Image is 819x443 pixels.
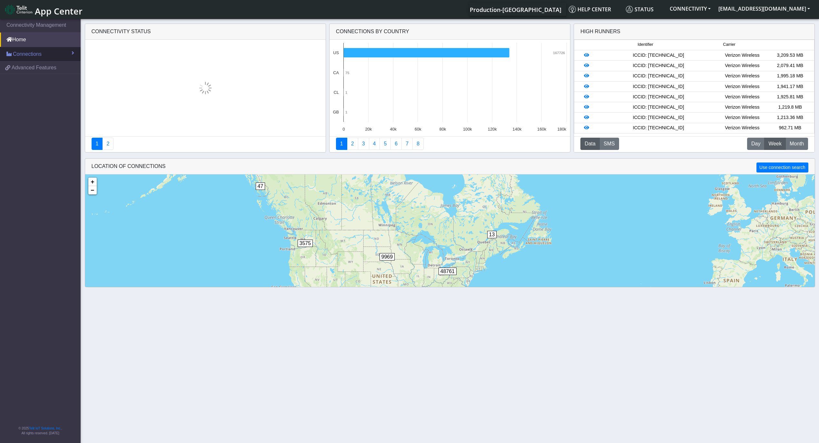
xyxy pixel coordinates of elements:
[330,24,570,40] div: Connections By Country
[13,50,42,58] span: Connections
[35,5,83,17] span: App Center
[718,114,766,121] div: Verizon Wireless
[599,138,619,150] button: SMS
[12,64,56,72] span: Advanced Features
[557,127,566,132] text: 180k
[412,138,424,150] a: Not Connected for 30 days
[5,3,82,16] a: App Center
[85,159,815,174] div: LOCATION OF CONNECTIONS
[256,182,265,190] span: 47
[766,52,814,59] div: 3,209.53 MB
[537,127,546,132] text: 160k
[718,104,766,111] div: Verizon Wireless
[764,138,786,150] button: Week
[463,127,472,132] text: 100k
[766,104,814,111] div: 1,219.8 MB
[345,91,347,94] text: 1
[488,127,497,132] text: 120k
[102,138,113,150] a: Deployment status
[723,42,735,48] span: Carrier
[766,114,814,121] div: 1,213.36 MB
[598,124,718,132] div: ICCID: [TECHNICAL_ID]
[566,3,623,16] a: Help center
[626,6,654,13] span: Status
[766,124,814,132] div: 962.71 MB
[598,52,718,59] div: ICCID: [TECHNICAL_ID]
[333,70,339,75] text: CA
[718,124,766,132] div: Verizon Wireless
[401,138,413,150] a: Zero Session
[92,138,319,150] nav: Summary paging
[756,162,808,172] button: Use connection search
[256,182,269,202] div: 47
[88,186,97,194] a: Zoom out
[358,138,369,150] a: Usage per Country
[345,110,347,114] text: 1
[580,138,600,150] button: Data
[29,427,61,430] a: Telit IoT Solutions, Inc.
[380,138,391,150] a: Usage by Carrier
[470,6,561,14] span: Production-[GEOGRAPHIC_DATA]
[336,138,564,150] nav: Summary paging
[751,140,760,148] span: Day
[766,62,814,69] div: 2,079.41 MB
[390,138,402,150] a: 14 Days Trend
[747,138,765,150] button: Day
[345,71,349,75] text: 75
[569,6,611,13] span: Help center
[638,42,653,48] span: Identifier
[365,127,372,132] text: 20k
[766,83,814,90] div: 1,941.17 MB
[666,3,715,15] button: CONNECTIVITY
[718,52,766,59] div: Verizon Wireless
[766,94,814,101] div: 1,925.81 MB
[785,138,808,150] button: Month
[623,3,666,16] a: Status
[380,253,395,261] span: 9969
[88,178,97,186] a: Zoom in
[598,62,718,69] div: ICCID: [TECHNICAL_ID]
[718,73,766,80] div: Verizon Wireless
[598,94,718,101] div: ICCID: [TECHNICAL_ID]
[553,51,565,55] text: 167726
[626,6,633,13] img: status.svg
[333,50,339,55] text: US
[347,138,358,150] a: Carrier
[790,140,804,148] span: Month
[85,24,326,40] div: Connectivity status
[415,127,421,132] text: 60k
[369,138,380,150] a: Connections By Carrier
[199,82,212,94] img: loading.gif
[598,83,718,90] div: ICCID: [TECHNICAL_ID]
[333,90,339,95] text: CL
[298,240,313,247] span: 3575
[487,231,497,238] span: 13
[487,231,500,250] div: 13
[336,138,347,150] a: Connections By Country
[766,73,814,80] div: 1,995.18 MB
[5,5,32,15] img: logo-telit-cinterion-gw-new.png
[512,127,521,132] text: 140k
[598,104,718,111] div: ICCID: [TECHNICAL_ID]
[768,140,782,148] span: Week
[333,110,339,114] text: GB
[439,268,457,275] span: 48761
[598,73,718,80] div: ICCID: [TECHNICAL_ID]
[469,3,561,16] a: Your current platform instance
[569,6,576,13] img: knowledge.svg
[718,83,766,90] div: Verizon Wireless
[715,3,814,15] button: [EMAIL_ADDRESS][DOMAIN_NAME]
[92,138,103,150] a: Connectivity status
[718,62,766,69] div: Verizon Wireless
[718,94,766,101] div: Verizon Wireless
[439,127,446,132] text: 80k
[390,127,397,132] text: 40k
[342,127,345,132] text: 0
[598,114,718,121] div: ICCID: [TECHNICAL_ID]
[580,28,620,35] div: High Runners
